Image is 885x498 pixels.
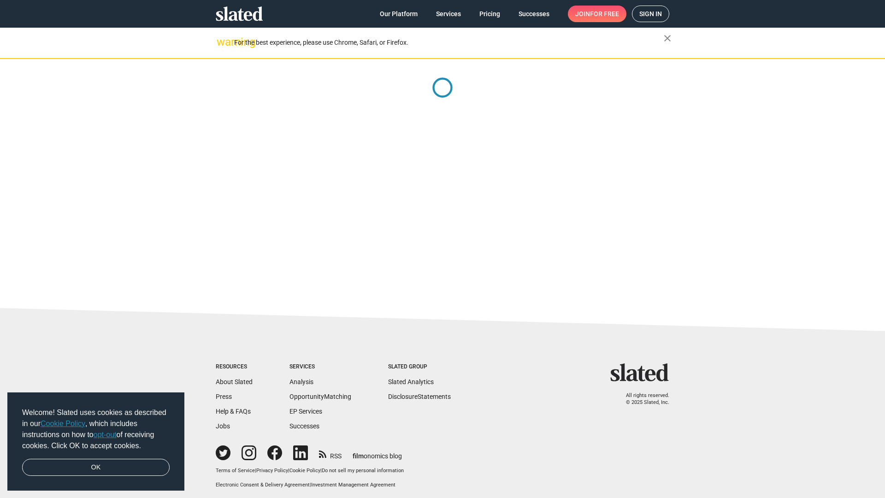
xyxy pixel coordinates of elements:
[590,6,619,22] span: for free
[511,6,557,22] a: Successes
[353,452,364,460] span: film
[353,445,402,461] a: filmonomics blog
[388,393,451,400] a: DisclosureStatements
[216,378,253,385] a: About Slated
[22,459,170,476] a: dismiss cookie message
[289,363,351,371] div: Services
[288,468,289,474] span: |
[289,378,313,385] a: Analysis
[7,392,184,491] div: cookieconsent
[234,36,664,49] div: For the best experience, please use Chrome, Safari, or Firefox.
[289,393,351,400] a: OpportunityMatching
[216,393,232,400] a: Press
[388,378,434,385] a: Slated Analytics
[255,468,256,474] span: |
[662,33,673,44] mat-icon: close
[216,363,253,371] div: Resources
[436,6,461,22] span: Services
[217,36,228,47] mat-icon: warning
[616,392,669,406] p: All rights reserved. © 2025 Slated, Inc.
[429,6,468,22] a: Services
[22,407,170,451] span: Welcome! Slated uses cookies as described in our , which includes instructions on how to of recei...
[216,468,255,474] a: Terms of Service
[372,6,425,22] a: Our Platform
[216,422,230,430] a: Jobs
[289,468,320,474] a: Cookie Policy
[319,446,342,461] a: RSS
[289,408,322,415] a: EP Services
[380,6,418,22] span: Our Platform
[632,6,669,22] a: Sign in
[216,482,310,488] a: Electronic Consent & Delivery Agreement
[519,6,549,22] span: Successes
[322,468,404,474] button: Do not sell my personal information
[388,363,451,371] div: Slated Group
[311,482,395,488] a: Investment Management Agreement
[472,6,507,22] a: Pricing
[479,6,500,22] span: Pricing
[289,422,319,430] a: Successes
[568,6,626,22] a: Joinfor free
[575,6,619,22] span: Join
[639,6,662,22] span: Sign in
[216,408,251,415] a: Help & FAQs
[320,468,322,474] span: |
[256,468,288,474] a: Privacy Policy
[310,482,311,488] span: |
[94,431,117,439] a: opt-out
[41,420,85,427] a: Cookie Policy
